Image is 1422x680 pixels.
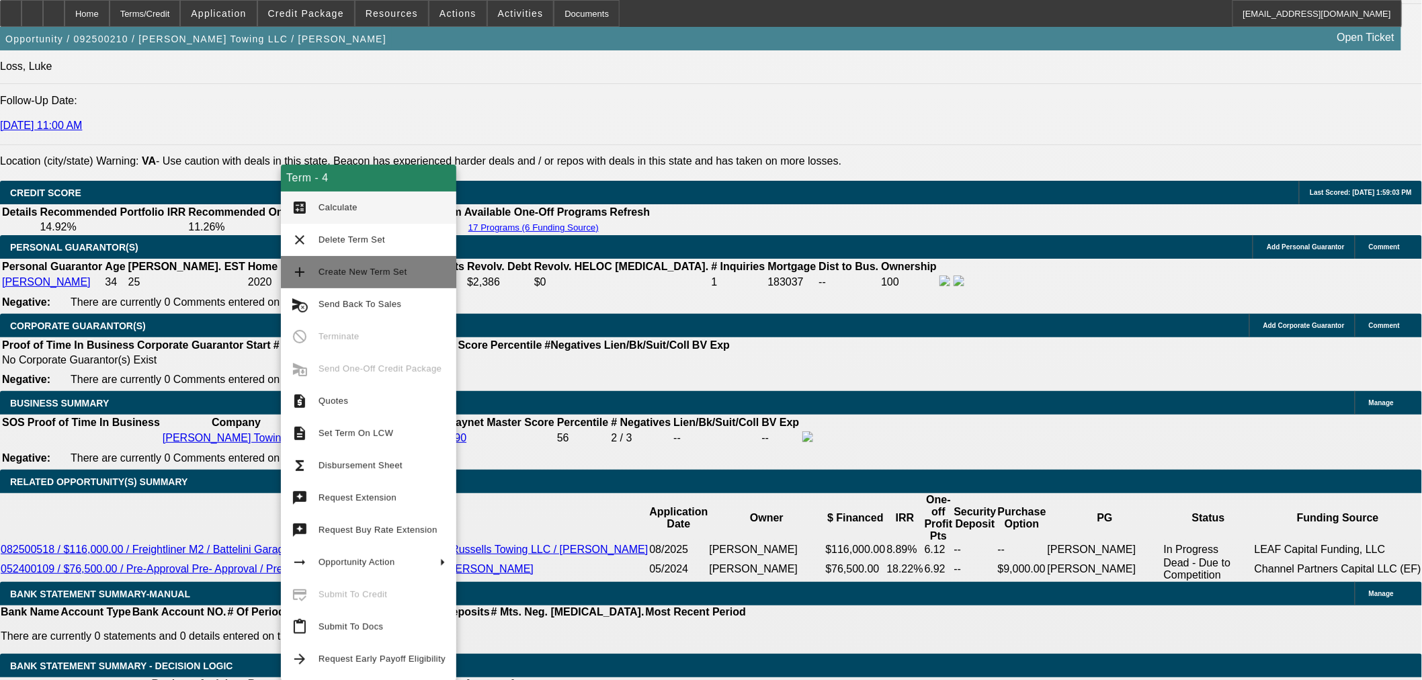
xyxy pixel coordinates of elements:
mat-icon: calculate [292,200,308,216]
th: SOS [1,416,26,429]
b: #Negatives [545,339,602,351]
b: Home Owner Since [248,261,346,272]
span: Set Term On LCW [319,428,393,438]
th: Refresh [610,206,651,219]
th: Proof of Time In Business [27,416,161,429]
b: Paynet Master Score [449,417,554,428]
th: Available One-Off Programs [464,206,608,219]
td: 1 [710,275,765,290]
th: Purchase Option [997,493,1047,543]
td: In Progress [1163,543,1254,556]
th: Details [1,206,38,219]
mat-icon: functions [292,458,308,474]
b: Revolv. HELOC [MEDICAL_DATA]. [534,261,709,272]
td: $2,386 [466,275,532,290]
mat-icon: content_paste [292,619,308,635]
td: 183037 [767,275,817,290]
b: Negative: [2,296,50,308]
td: Channel Partners Capital LLC (EF) [1254,556,1422,582]
td: [PERSON_NAME] [709,556,825,582]
span: Request Early Payoff Eligibility [319,654,446,664]
th: Application Date [649,493,708,543]
th: Funding Source [1254,493,1422,543]
b: Revolv. Debt [467,261,532,272]
th: IRR [886,493,924,543]
button: Credit Package [258,1,354,26]
b: Start [246,339,270,351]
th: Most Recent Period [645,605,747,619]
td: -- [761,431,800,445]
a: Open Ticket [1332,26,1400,49]
span: BANK STATEMENT SUMMARY-MANUAL [10,589,190,599]
mat-icon: request_quote [292,393,308,409]
img: facebook-icon.png [939,275,950,286]
span: Submit To Docs [319,622,383,632]
td: No Corporate Guarantor(s) Exist [1,353,736,367]
th: Bank Account NO. [132,605,227,619]
img: linkedin-icon.png [954,275,964,286]
button: Actions [429,1,487,26]
p: There are currently 0 statements and 0 details entered on this opportunity [1,630,746,642]
span: Manage [1369,399,1394,407]
b: Negative: [2,452,50,464]
mat-icon: description [292,425,308,441]
span: Comment [1369,322,1400,329]
b: # Inquiries [711,261,765,272]
span: Request Buy Rate Extension [319,525,437,535]
td: 05/2024 [649,556,708,582]
mat-icon: clear [292,232,308,248]
span: Bank Statement Summary - Decision Logic [10,661,233,671]
span: Activities [498,8,544,19]
span: BUSINESS SUMMARY [10,398,109,409]
th: PG [1047,493,1163,543]
td: [PERSON_NAME] [1047,543,1163,556]
span: Last Scored: [DATE] 1:59:03 PM [1310,189,1412,196]
td: 08/2025 [649,543,708,556]
span: Calculate [319,202,358,212]
td: $76,500.00 [825,556,886,582]
b: Company [212,417,261,428]
b: Negative: [2,374,50,385]
span: RELATED OPPORTUNITY(S) SUMMARY [10,476,187,487]
span: Manage [1369,590,1394,597]
div: 2 / 3 [611,432,671,444]
b: Personal Guarantor [2,261,102,272]
button: Application [181,1,256,26]
span: Create New Term Set [319,267,407,277]
b: Ownership [881,261,937,272]
span: There are currently 0 Comments entered on this opportunity [71,452,355,464]
th: One-off Profit Pts [924,493,954,543]
td: Dead - Due to Competition [1163,556,1254,582]
span: Add Personal Guarantor [1267,243,1345,251]
b: BV Exp [692,339,730,351]
td: [PERSON_NAME] [1047,556,1163,582]
span: Opportunity / 092500210 / [PERSON_NAME] Towing LLC / [PERSON_NAME] [5,34,386,44]
span: Opportunity Action [319,557,395,567]
b: Dist to Bus. [819,261,879,272]
span: Credit Package [268,8,344,19]
span: PERSONAL GUARANTOR(S) [10,242,138,253]
b: Percentile [491,339,542,351]
th: Recommended Portfolio IRR [39,206,186,219]
th: Account Type [60,605,132,619]
th: Status [1163,493,1254,543]
span: Delete Term Set [319,235,385,245]
span: Disbursement Sheet [319,460,403,470]
a: [PERSON_NAME] [2,276,91,288]
button: Activities [488,1,554,26]
span: There are currently 0 Comments entered on this opportunity [71,296,355,308]
mat-icon: try [292,522,308,538]
span: CORPORATE GUARANTOR(S) [10,321,146,331]
button: Resources [355,1,428,26]
td: 6.92 [924,556,954,582]
span: Quotes [319,396,348,406]
th: # Of Periods [227,605,292,619]
td: 25 [128,275,246,290]
mat-icon: arrow_right_alt [292,554,308,570]
td: 8.89% [886,543,924,556]
span: Actions [440,8,476,19]
b: Lien/Bk/Suit/Coll [604,339,689,351]
mat-icon: cancel_schedule_send [292,296,308,312]
b: Corporate Guarantor [137,339,243,351]
mat-icon: arrow_forward [292,651,308,667]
